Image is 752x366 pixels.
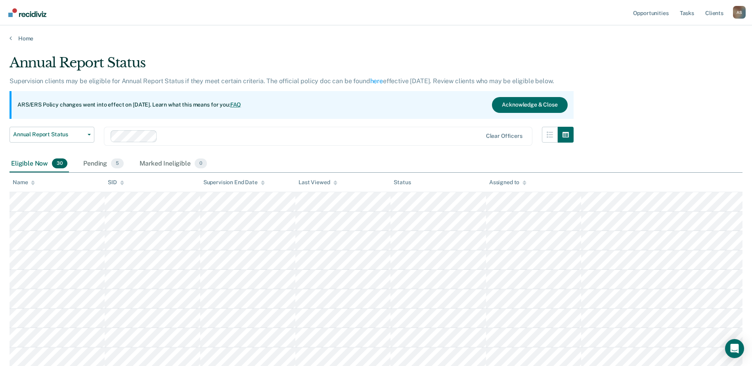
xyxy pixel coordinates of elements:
span: 30 [52,158,67,169]
img: Recidiviz [8,8,46,17]
span: 0 [195,158,207,169]
div: Status [394,179,411,186]
div: Assigned to [489,179,526,186]
span: Annual Report Status [13,131,84,138]
div: Supervision End Date [203,179,265,186]
span: 5 [111,158,124,169]
div: Marked Ineligible0 [138,155,209,173]
button: Acknowledge & Close [492,97,567,113]
div: Eligible Now30 [10,155,69,173]
div: A S [733,6,746,19]
div: SID [108,179,124,186]
div: Pending5 [82,155,125,173]
div: Last Viewed [299,179,337,186]
button: Profile dropdown button [733,6,746,19]
p: ARS/ERS Policy changes went into effect on [DATE]. Learn what this means for you: [17,101,241,109]
p: Supervision clients may be eligible for Annual Report Status if they meet certain criteria. The o... [10,77,554,85]
button: Annual Report Status [10,127,94,143]
a: here [370,77,383,85]
a: Home [10,35,742,42]
a: FAQ [230,101,241,108]
div: Clear officers [486,133,522,139]
div: Open Intercom Messenger [725,339,744,358]
div: Annual Report Status [10,55,574,77]
div: Name [13,179,35,186]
